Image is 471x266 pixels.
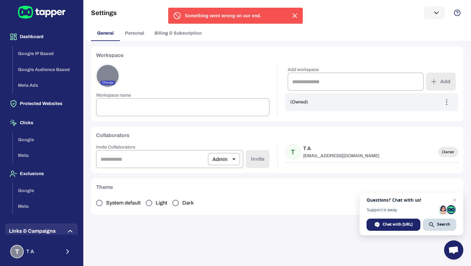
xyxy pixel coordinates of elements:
[96,144,269,150] h6: Invite Collaborators
[423,219,456,231] div: Search
[154,30,202,36] span: Billing & Subscription
[285,144,301,160] div: T
[5,223,78,239] div: Links & Campaigns
[101,81,115,85] p: Change
[5,242,78,261] button: TT A
[96,132,129,139] h6: Collaborators
[438,149,458,155] span: Owner
[288,67,424,73] h6: Add workspace
[367,207,436,212] span: Support is away
[156,200,167,206] span: Light
[5,165,78,183] button: Exclusions
[96,64,119,87] button: Change
[451,196,459,204] span: Close chat
[444,240,463,260] div: Open chat
[106,200,141,206] span: System default
[9,227,56,235] span: Links & Campaigns
[303,145,379,152] h6: T A
[303,153,379,159] p: [EMAIL_ADDRESS][DOMAIN_NAME]
[91,9,117,17] h5: Settings
[5,120,78,125] a: Clicks
[97,30,114,36] span: General
[5,28,78,46] button: Dashboard
[125,30,144,36] span: Personal
[96,52,123,59] h6: Workspace
[437,222,450,227] span: Search
[5,171,78,176] a: Exclusions
[96,183,113,191] h6: Theme
[367,197,456,203] span: Questions? Chat with us!
[5,34,78,39] a: Dashboard
[10,245,24,258] div: T
[96,93,269,98] h6: Workspace name
[182,200,194,206] span: Dark
[5,114,78,132] button: Clicks
[290,99,308,105] p: (Owned)
[26,248,34,255] span: T A
[367,219,420,231] div: Chat with tapper.ai
[5,95,78,113] button: Protected Websites
[185,12,261,19] p: Something went wrong on our end.
[5,101,78,106] a: Protected Websites
[208,150,240,168] div: Admin
[383,222,413,227] span: Chat with [URL]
